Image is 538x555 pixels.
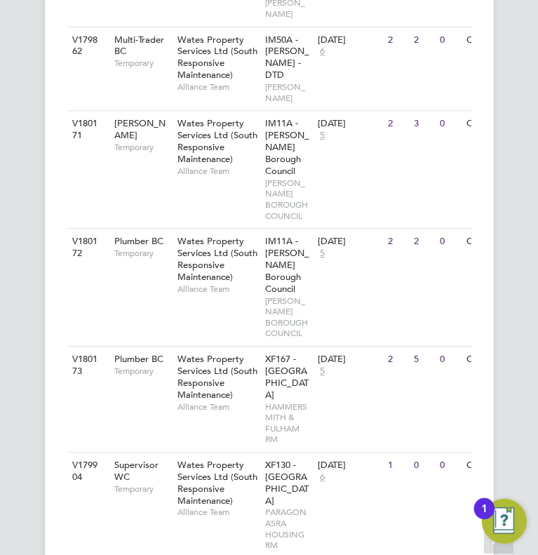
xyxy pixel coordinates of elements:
div: 1 [481,509,487,527]
span: 5 [318,366,327,377]
div: Open [463,27,506,53]
div: V180173 [69,347,105,385]
div: 2 [410,27,436,53]
span: PARAGON ASRA HOUSING RM [265,507,311,550]
span: Wates Property Services Ltd (South Responsive Maintenance) [177,459,257,507]
div: 2 [384,111,410,137]
div: 0 [437,229,463,255]
div: 2 [384,347,410,373]
span: Plumber BC [114,353,163,365]
span: Temporary [114,142,170,153]
span: Wates Property Services Ltd (South Responsive Maintenance) [177,353,257,401]
span: Wates Property Services Ltd (South Responsive Maintenance) [177,235,257,283]
div: 0 [437,27,463,53]
div: 0 [437,111,463,137]
span: HAMMERSMITH & FULHAM RM [265,401,311,445]
div: 2 [384,229,410,255]
div: 0 [437,347,463,373]
span: Multi-Trader BC [114,34,164,58]
span: Alliance Team [177,401,258,413]
span: Temporary [114,58,170,69]
div: [DATE] [318,34,381,46]
div: [DATE] [318,460,381,472]
div: Open [463,111,506,137]
div: [DATE] [318,118,381,130]
span: 5 [318,248,327,260]
div: 3 [410,111,436,137]
div: V180171 [69,111,105,149]
span: 6 [318,472,327,483]
button: Open Resource Center, 1 new notification [482,499,527,544]
span: IM11A - [PERSON_NAME] Borough Council [265,117,309,177]
span: [PERSON_NAME] BOROUGH COUNCIL [265,178,311,221]
div: Open [463,453,506,479]
span: [PERSON_NAME] [265,81,311,103]
span: Temporary [114,366,170,377]
span: IM50A - [PERSON_NAME] - DTD [265,34,309,81]
div: 2 [410,229,436,255]
div: V179862 [69,27,105,65]
div: [DATE] [318,354,381,366]
div: 2 [384,27,410,53]
span: Alliance Team [177,166,258,177]
span: [PERSON_NAME] BOROUGH COUNCIL [265,295,311,339]
span: Temporary [114,483,170,495]
div: 0 [437,453,463,479]
span: 6 [318,46,327,58]
div: 0 [410,453,436,479]
span: IM11A - [PERSON_NAME] Borough Council [265,235,309,295]
div: 1 [384,453,410,479]
span: Supervisor WC [114,459,159,483]
span: Plumber BC [114,235,163,247]
span: Wates Property Services Ltd (South Responsive Maintenance) [177,117,257,165]
div: Open [463,229,506,255]
span: [PERSON_NAME] [114,117,166,141]
span: Temporary [114,248,170,259]
span: Alliance Team [177,507,258,518]
span: Wates Property Services Ltd (South Responsive Maintenance) [177,34,257,81]
span: Alliance Team [177,283,258,295]
span: XF130 - [GEOGRAPHIC_DATA] [265,459,309,507]
span: 5 [318,130,327,142]
div: V179904 [69,453,105,490]
div: V180172 [69,229,105,267]
div: [DATE] [318,236,381,248]
span: Alliance Team [177,81,258,93]
div: Open [463,347,506,373]
span: XF167 - [GEOGRAPHIC_DATA] [265,353,309,401]
div: 5 [410,347,436,373]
